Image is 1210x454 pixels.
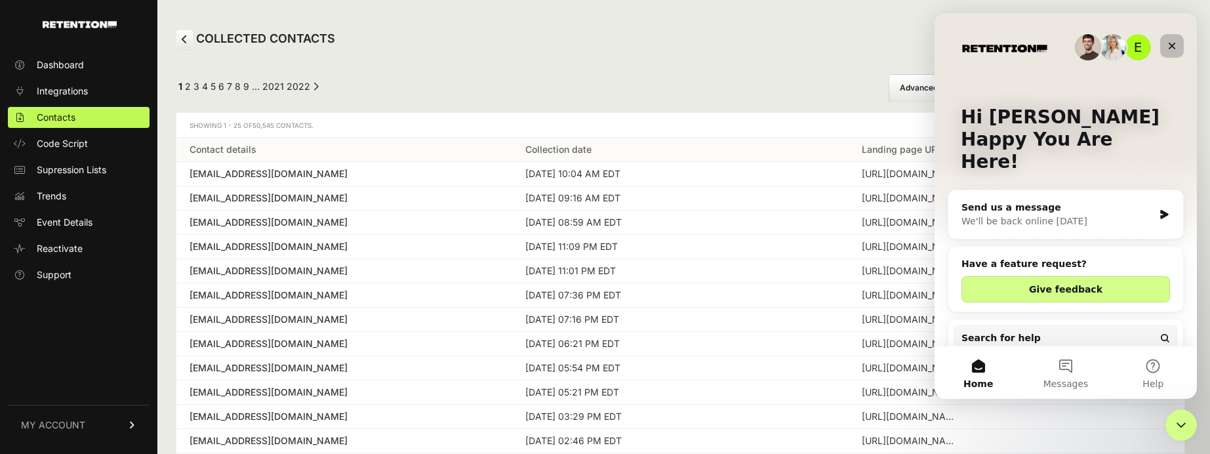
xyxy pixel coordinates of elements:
[190,289,499,302] a: [EMAIL_ADDRESS][DOMAIN_NAME]
[21,419,85,432] span: MY ACCOUNT
[243,81,249,92] a: Page 9
[252,81,260,92] span: …
[862,192,960,205] div: https://www.divinesalon.com/
[211,81,216,92] a: Page 5
[1165,409,1197,441] iframe: Intercom live chat
[190,144,256,155] a: Contact details
[262,81,284,92] a: Page 2021
[190,337,499,350] a: [EMAIL_ADDRESS][DOMAIN_NAME]
[190,216,499,229] a: [EMAIL_ADDRESS][DOMAIN_NAME]
[37,268,71,281] span: Support
[525,144,592,155] a: Collection date
[512,162,848,186] td: [DATE] 10:04 AM EDT
[176,80,319,96] div: Pagination
[37,58,84,72] span: Dashboard
[862,337,960,350] div: https://www.divinesalon.com/
[190,121,313,129] span: Showing 1 - 25 of
[190,264,499,278] a: [EMAIL_ADDRESS][DOMAIN_NAME]
[862,361,960,375] div: https://www.divinesalon.com/
[37,111,75,124] span: Contacts
[512,211,848,235] td: [DATE] 08:59 AM EDT
[190,434,499,447] a: [EMAIL_ADDRESS][DOMAIN_NAME]
[37,163,106,176] span: Supression Lists
[176,30,335,49] h2: COLLECTED CONTACTS
[287,81,310,92] a: Page 2022
[862,167,960,180] div: https://www.divinesalon.com/
[8,54,150,75] a: Dashboard
[190,361,499,375] div: [EMAIL_ADDRESS][DOMAIN_NAME]
[190,410,499,423] a: [EMAIL_ADDRESS][DOMAIN_NAME]
[889,74,978,102] button: Advanced Search
[862,289,960,302] div: https://www.divinesalon.com/
[512,259,848,283] td: [DATE] 11:01 PM EDT
[252,121,313,129] span: 50,545 Contacts.
[185,81,191,92] a: Page 2
[193,81,199,92] a: Page 3
[512,308,848,332] td: [DATE] 07:16 PM EDT
[43,21,117,28] img: Retention.com
[862,240,960,253] div: https://www.divinesalon.com/
[190,240,499,253] a: [EMAIL_ADDRESS][DOMAIN_NAME]
[8,405,150,445] a: MY ACCOUNT
[190,167,499,180] a: [EMAIL_ADDRESS][DOMAIN_NAME]
[512,186,848,211] td: [DATE] 09:16 AM EDT
[8,238,150,259] a: Reactivate
[862,216,960,229] div: https://www.divinesalon.com/
[8,133,150,154] a: Code Script
[37,242,83,255] span: Reactivate
[37,137,88,150] span: Code Script
[8,107,150,128] a: Contacts
[235,81,241,92] a: Page 8
[512,429,848,453] td: [DATE] 02:46 PM EDT
[8,264,150,285] a: Support
[512,235,848,259] td: [DATE] 11:09 PM EDT
[862,434,960,447] div: https://www.divinesalon.com/
[37,190,66,203] span: Trends
[8,212,150,233] a: Event Details
[190,192,499,205] a: [EMAIL_ADDRESS][DOMAIN_NAME]
[190,313,499,326] a: [EMAIL_ADDRESS][DOMAIN_NAME]
[862,386,960,399] div: https://www.divinesalon.com/
[8,186,150,207] a: Trends
[862,144,942,155] a: Landing page URL
[218,81,224,92] a: Page 6
[37,216,92,229] span: Event Details
[862,410,960,423] div: https://www.divinesalon.com/anniversary
[8,81,150,102] a: Integrations
[37,85,88,98] span: Integrations
[8,159,150,180] a: Supression Lists
[512,356,848,381] td: [DATE] 05:54 PM EDT
[202,81,208,92] a: Page 4
[227,81,232,92] a: Page 7
[862,313,960,326] div: https://www.divinesalon.com/
[178,81,182,92] em: Page 1
[862,264,960,278] div: https://www.divinesalon.com/
[512,283,848,308] td: [DATE] 07:36 PM EDT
